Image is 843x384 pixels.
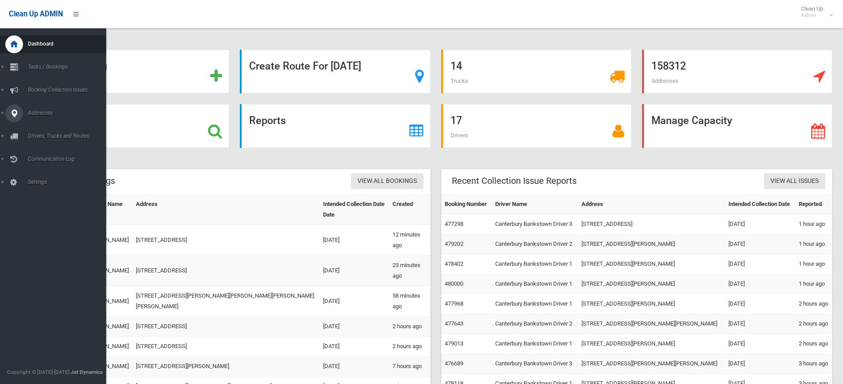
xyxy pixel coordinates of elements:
td: 2 hours ago [795,314,832,334]
span: Tasks / Bookings [25,64,113,70]
th: Address [132,194,319,225]
td: [DATE] [725,254,795,274]
small: Admin [801,12,823,19]
span: Settings [25,179,113,185]
td: 23 minutes ago [389,256,430,286]
a: Create Route For [DATE] [240,50,430,93]
td: [DATE] [725,274,795,294]
span: Trucks [450,78,468,84]
td: 12 minutes ago [389,225,430,256]
td: [STREET_ADDRESS][PERSON_NAME][PERSON_NAME][PERSON_NAME][PERSON_NAME] [132,286,319,317]
strong: 17 [450,114,462,127]
td: Canterbury Bankstown Driver 2 [492,314,578,334]
span: Dashboard [25,41,113,47]
td: [STREET_ADDRESS][PERSON_NAME] [578,254,725,274]
td: [PERSON_NAME] [83,357,132,376]
header: Recent Collection Issue Reports [441,172,587,190]
td: [DATE] [725,314,795,334]
td: [DATE] [319,286,389,317]
th: Intended Collection Date [725,194,795,214]
td: [STREET_ADDRESS] [132,337,319,357]
td: [STREET_ADDRESS][PERSON_NAME][PERSON_NAME] [578,354,725,374]
td: 1 hour ago [795,254,832,274]
td: [STREET_ADDRESS] [132,317,319,337]
a: View All Issues [764,173,825,190]
td: [STREET_ADDRESS][PERSON_NAME] [132,357,319,376]
a: 478402 [445,260,463,267]
a: 476689 [445,360,463,367]
strong: 158312 [651,60,686,72]
td: 58 minutes ago [389,286,430,317]
strong: Create Route For [DATE] [249,60,361,72]
th: Driver Name [492,194,578,214]
a: Reports [240,104,430,148]
td: [DATE] [725,334,795,354]
td: [STREET_ADDRESS] [578,214,725,234]
strong: Jet Dynamics [71,369,103,375]
a: 480000 [445,280,463,287]
span: Drivers [450,132,468,139]
td: Canterbury Bankstown Driver 1 [492,274,578,294]
td: Canterbury Bankstown Driver 3 [492,354,578,374]
td: 1 hour ago [795,274,832,294]
td: [STREET_ADDRESS] [132,225,319,256]
td: 1 hour ago [795,234,832,254]
td: [STREET_ADDRESS][PERSON_NAME][PERSON_NAME] [578,314,725,334]
th: Address [578,194,725,214]
td: [PERSON_NAME] [83,337,132,357]
td: [DATE] [725,214,795,234]
td: [STREET_ADDRESS][PERSON_NAME] [578,234,725,254]
a: 158312 Addresses [642,50,832,93]
a: 17 Drivers [441,104,631,148]
td: Canterbury Bankstown Driver 2 [492,234,578,254]
td: 2 hours ago [795,294,832,314]
td: [STREET_ADDRESS][PERSON_NAME] [578,334,725,354]
td: [STREET_ADDRESS][PERSON_NAME] [578,274,725,294]
td: Canterbury Bankstown Driver 1 [492,334,578,354]
th: Created [389,194,430,225]
a: Search [39,104,229,148]
td: [DATE] [319,317,389,337]
th: Reported [795,194,832,214]
span: Addresses [25,110,113,116]
td: 7 hours ago [389,357,430,376]
th: Intended Collection Date Date [319,194,389,225]
a: Add Booking [39,50,229,93]
span: Addresses [651,78,678,84]
span: Copyright © [DATE]-[DATE] [7,369,69,375]
td: [DATE] [725,354,795,374]
td: [PERSON_NAME] [83,225,132,256]
td: [PERSON_NAME] [83,317,132,337]
strong: Manage Capacity [651,114,732,127]
td: 3 hours ago [795,354,832,374]
a: 479202 [445,240,463,247]
td: 1 hour ago [795,214,832,234]
td: [STREET_ADDRESS] [132,256,319,286]
td: Canterbury Bankstown Driver 3 [492,214,578,234]
td: Canterbury Bankstown Driver 1 [492,294,578,314]
strong: 14 [450,60,462,72]
a: 477968 [445,300,463,307]
span: Clean Up ADMIN [9,10,63,18]
td: 2 hours ago [795,334,832,354]
td: [DATE] [319,357,389,376]
a: View All Bookings [351,173,423,190]
td: [DATE] [725,294,795,314]
span: Booking Collection Issues [25,87,113,93]
th: Contact Name [83,194,132,225]
span: Drivers, Trucks and Routes [25,133,113,139]
td: [STREET_ADDRESS][PERSON_NAME] [578,294,725,314]
td: [DATE] [725,234,795,254]
a: 477643 [445,320,463,327]
th: Booking Number [441,194,492,214]
td: [DATE] [319,256,389,286]
a: 477298 [445,221,463,227]
td: [PERSON_NAME] [83,256,132,286]
td: 2 hours ago [389,337,430,357]
td: [DATE] [319,337,389,357]
a: Manage Capacity [642,104,832,148]
a: 14 Trucks [441,50,631,93]
td: Canterbury Bankstown Driver 1 [492,254,578,274]
span: Clean Up [797,5,832,19]
td: [PERSON_NAME] [83,286,132,317]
